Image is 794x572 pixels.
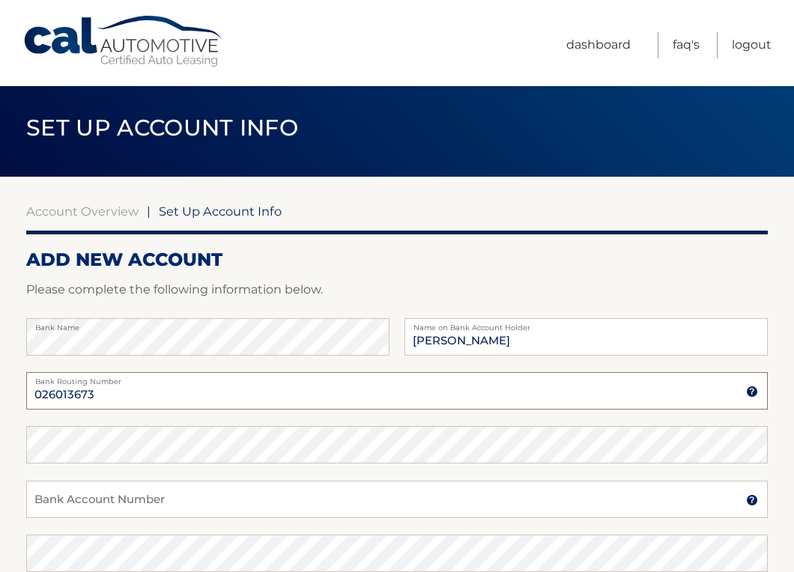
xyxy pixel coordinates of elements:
[26,114,298,142] span: Set Up Account Info
[26,249,768,271] h2: ADD NEW ACCOUNT
[159,204,282,219] span: Set Up Account Info
[26,318,390,330] label: Bank Name
[673,32,700,58] a: FAQ's
[26,481,768,518] input: Bank Account Number
[732,32,772,58] a: Logout
[26,204,139,219] a: Account Overview
[26,279,768,300] p: Please complete the following information below.
[404,318,768,356] input: Name on Account (Account Holder Name)
[746,494,758,506] img: tooltip.svg
[22,15,225,68] a: Cal Automotive
[404,318,768,330] label: Name on Bank Account Holder
[26,372,768,410] input: Bank Routing Number
[26,372,768,384] label: Bank Routing Number
[746,386,758,398] img: tooltip.svg
[566,32,631,58] a: Dashboard
[147,204,151,219] span: |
